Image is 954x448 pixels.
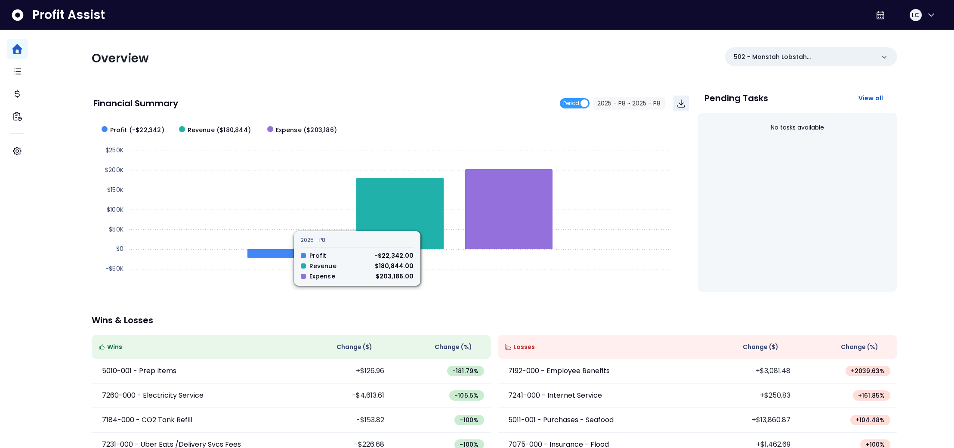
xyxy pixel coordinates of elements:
[513,343,535,352] span: Losses
[188,126,251,135] span: Revenue ($180,844)
[704,116,890,139] div: No tasks available
[851,367,885,375] span: + 2039.63 %
[508,366,610,376] p: 7192-000 - Employee Benefits
[858,391,885,400] span: + 161.85 %
[435,343,472,352] span: Change (%)
[116,244,123,253] text: $0
[107,185,123,194] text: $150K
[291,359,391,383] td: +$126.96
[698,359,797,383] td: +$3,081.48
[698,383,797,408] td: +$250.83
[291,383,391,408] td: -$4,613.61
[337,343,372,352] span: Change ( $ )
[858,94,883,102] span: View all
[508,390,602,401] p: 7241-000 - Internet Service
[276,126,337,135] span: Expense ($203,186)
[385,275,414,284] text: 2025 - P8
[593,97,665,110] button: 2025 - P8 ~ 2025 - P8
[102,366,176,376] p: 5010-001 - Prep Items
[912,11,919,19] span: LC
[109,225,123,234] text: $50K
[32,7,105,23] span: Profit Assist
[841,343,878,352] span: Change (%)
[673,96,689,111] button: Download
[563,98,579,108] span: Period
[291,408,391,433] td: -$153.82
[454,391,479,400] span: -105.5 %
[92,50,149,67] span: Overview
[110,126,164,135] span: Profit (-$22,342)
[102,390,204,401] p: 7260-000 - Electricity Service
[93,99,178,108] p: Financial Summary
[743,343,778,352] span: Change ( $ )
[855,416,885,424] span: + 104.48 %
[107,343,122,352] span: Wins
[698,408,797,433] td: +$13,860.87
[460,416,479,424] span: -100 %
[105,146,123,154] text: $250K
[508,415,614,425] p: 5011-001 - Purchases - Seafood
[92,316,897,324] p: Wins & Losses
[734,53,875,62] p: 502 - Monstah Lobstah [GEOGRAPHIC_DATA](R365)
[105,166,123,174] text: $200K
[107,205,123,214] text: $100K
[852,90,890,106] button: View all
[704,94,768,102] p: Pending Tasks
[105,264,123,273] text: -$50K
[102,415,192,425] p: 7184-000 - CO2 Tank Refill
[452,367,479,375] span: -181.79 %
